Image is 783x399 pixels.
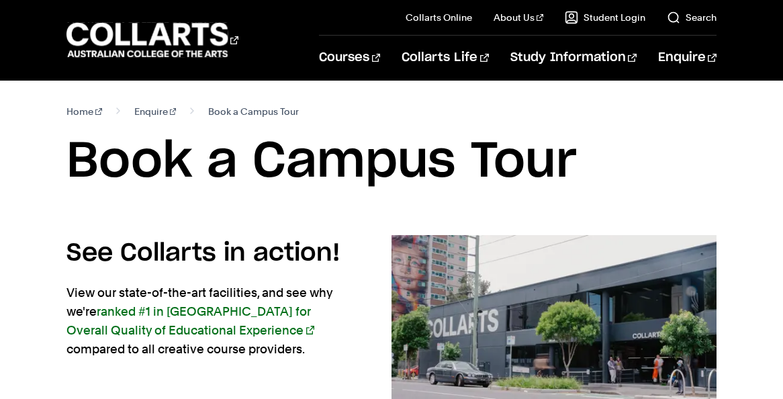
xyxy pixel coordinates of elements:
[402,36,488,80] a: Collarts Life
[66,304,314,337] a: ranked #1 in [GEOGRAPHIC_DATA] for Overall Quality of Educational Experience
[66,235,349,271] h4: See Collarts in action!
[667,11,717,24] a: Search
[66,132,717,192] h1: Book a Campus Tour
[510,36,637,80] a: Study Information
[658,36,717,80] a: Enquire
[406,11,472,24] a: Collarts Online
[66,283,349,359] p: View our state-of-the-art facilities, and see why we're compared to all creative course providers.
[66,102,102,121] a: Home
[134,102,177,121] a: Enquire
[494,11,543,24] a: About Us
[565,11,645,24] a: Student Login
[208,102,299,121] span: Book a Campus Tour
[66,21,238,59] div: Go to homepage
[319,36,380,80] a: Courses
